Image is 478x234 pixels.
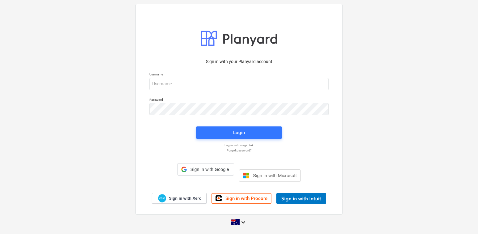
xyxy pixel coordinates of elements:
a: Sign in with Procore [212,193,271,204]
span: Sign in with Microsoft [253,173,297,178]
input: Username [149,78,329,90]
div: Login [233,129,245,137]
a: Sign in with Xero [152,193,207,204]
div: Sign in with Google [177,163,234,176]
iframe: Sign in with Google Button [174,175,237,189]
span: Sign in with Procore [225,196,267,201]
span: Sign in with Xero [169,196,201,201]
button: Login [196,126,282,139]
a: Log in with magic link [146,143,332,147]
i: keyboard_arrow_down [240,219,247,226]
p: Username [149,72,329,78]
img: Xero logo [158,194,166,202]
p: Sign in with your Planyard account [149,58,329,65]
a: Forgot password? [146,148,332,152]
img: Microsoft logo [243,172,249,179]
span: Sign in with Google [189,167,230,172]
p: Password [149,98,329,103]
